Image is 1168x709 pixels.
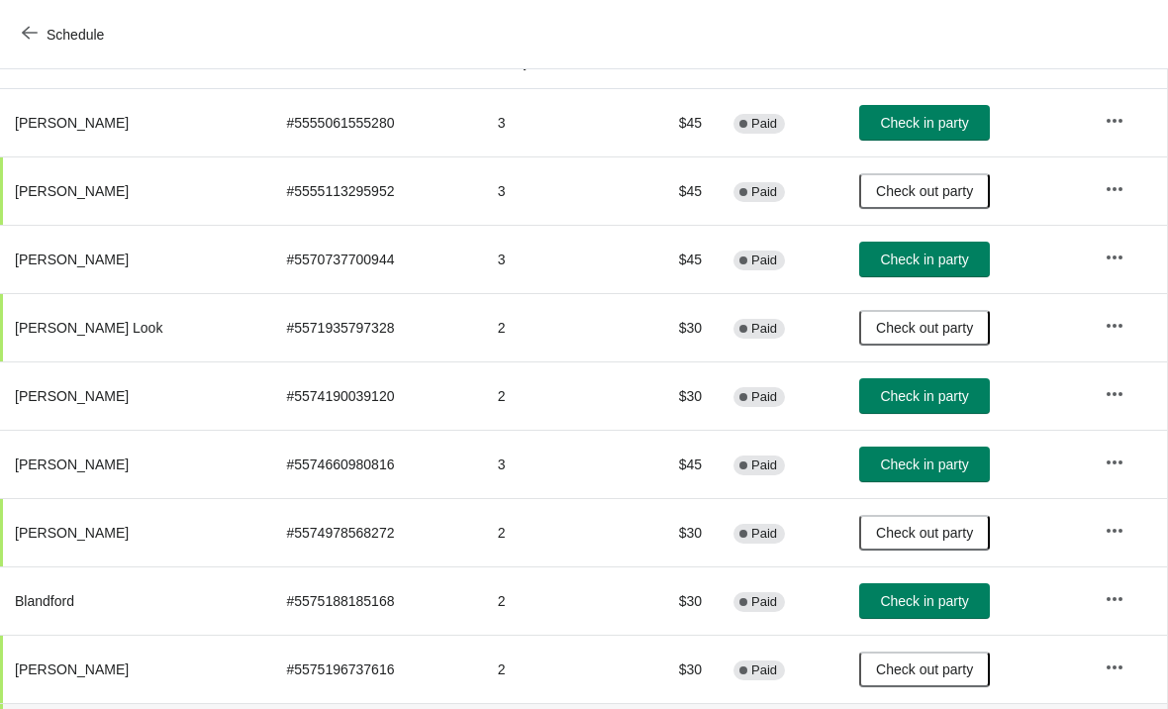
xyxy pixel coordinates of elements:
[859,378,990,414] button: Check in party
[626,430,718,498] td: $45
[15,456,129,472] span: [PERSON_NAME]
[270,225,481,293] td: # 5570737700944
[270,498,481,566] td: # 5574978568272
[482,430,626,498] td: 3
[15,388,129,404] span: [PERSON_NAME]
[482,566,626,635] td: 2
[751,253,777,268] span: Paid
[482,635,626,703] td: 2
[626,498,718,566] td: $30
[482,89,626,156] td: 3
[876,661,973,677] span: Check out party
[482,293,626,361] td: 2
[15,115,129,131] span: [PERSON_NAME]
[626,361,718,430] td: $30
[15,252,129,267] span: [PERSON_NAME]
[270,430,481,498] td: # 5574660980816
[751,184,777,200] span: Paid
[270,89,481,156] td: # 5555061555280
[880,388,968,404] span: Check in party
[626,566,718,635] td: $30
[482,361,626,430] td: 2
[751,116,777,132] span: Paid
[482,225,626,293] td: 3
[876,525,973,541] span: Check out party
[482,498,626,566] td: 2
[880,252,968,267] span: Check in party
[859,447,990,482] button: Check in party
[751,594,777,610] span: Paid
[626,89,718,156] td: $45
[751,662,777,678] span: Paid
[626,293,718,361] td: $30
[859,242,990,277] button: Check in party
[15,661,129,677] span: [PERSON_NAME]
[876,183,973,199] span: Check out party
[626,156,718,225] td: $45
[270,156,481,225] td: # 5555113295952
[859,583,990,619] button: Check in party
[482,156,626,225] td: 3
[270,361,481,430] td: # 5574190039120
[859,105,990,141] button: Check in party
[15,183,129,199] span: [PERSON_NAME]
[859,310,990,346] button: Check out party
[47,27,104,43] span: Schedule
[626,225,718,293] td: $45
[751,526,777,542] span: Paid
[751,457,777,473] span: Paid
[270,635,481,703] td: # 5575196737616
[876,320,973,336] span: Check out party
[270,293,481,361] td: # 5571935797328
[10,17,120,52] button: Schedule
[859,173,990,209] button: Check out party
[880,115,968,131] span: Check in party
[751,389,777,405] span: Paid
[15,320,162,336] span: [PERSON_NAME] Look
[880,593,968,609] span: Check in party
[15,525,129,541] span: [PERSON_NAME]
[270,566,481,635] td: # 5575188185168
[880,456,968,472] span: Check in party
[751,321,777,337] span: Paid
[859,652,990,687] button: Check out party
[15,593,74,609] span: Blandford
[859,515,990,551] button: Check out party
[626,635,718,703] td: $30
